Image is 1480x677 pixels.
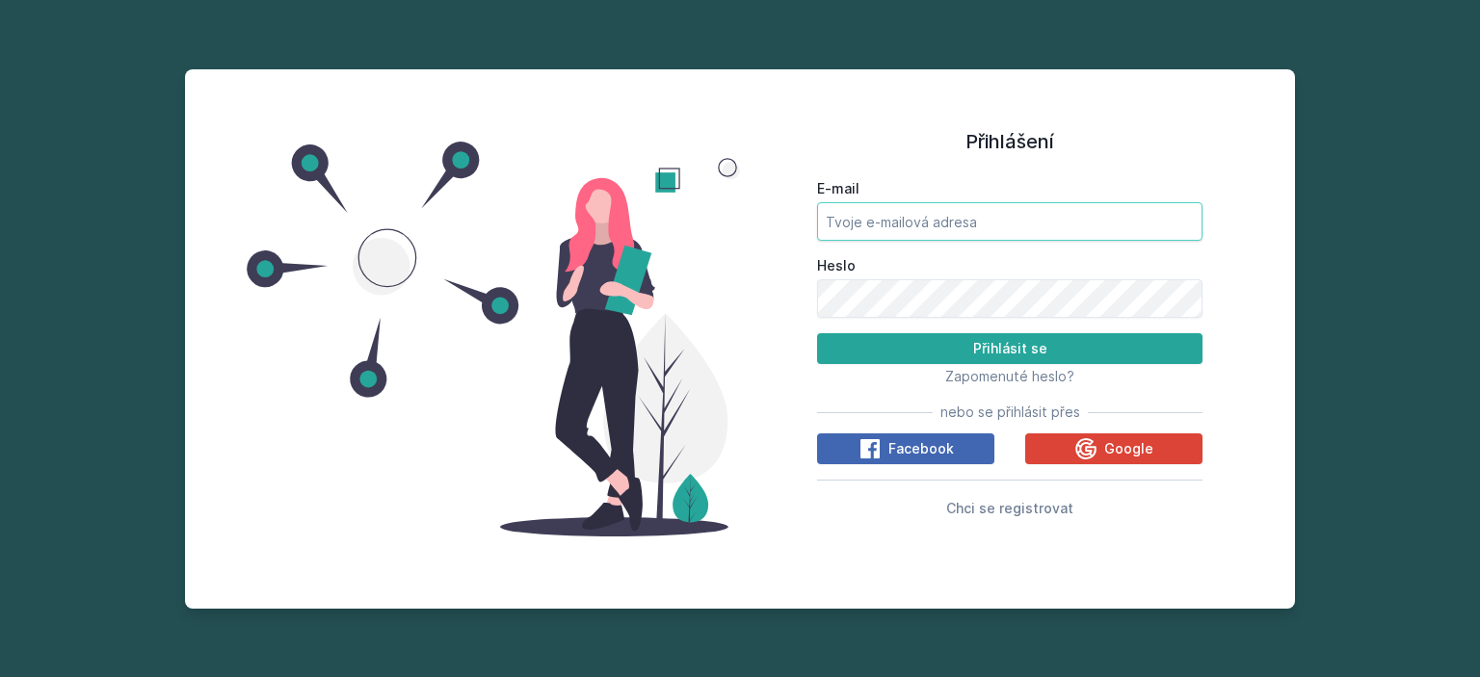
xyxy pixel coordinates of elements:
span: nebo se přihlásit přes [940,403,1080,422]
button: Facebook [817,433,994,464]
button: Přihlásit se [817,333,1202,364]
span: Facebook [888,439,954,458]
input: Tvoje e-mailová adresa [817,202,1202,241]
button: Chci se registrovat [946,496,1073,519]
label: E-mail [817,179,1202,198]
button: Google [1025,433,1202,464]
label: Heslo [817,256,1202,275]
h1: Přihlášení [817,127,1202,156]
span: Google [1104,439,1153,458]
span: Chci se registrovat [946,500,1073,516]
span: Zapomenuté heslo? [945,368,1074,384]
